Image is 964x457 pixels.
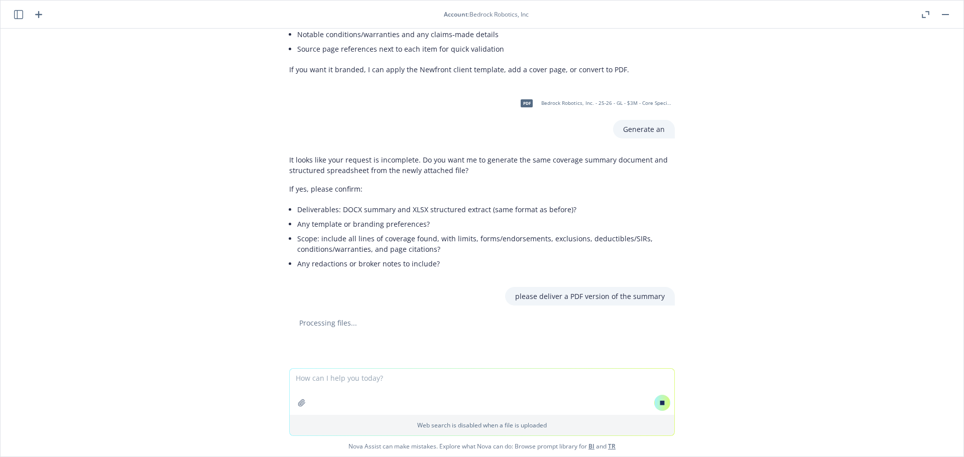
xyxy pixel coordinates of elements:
li: Deliverables: DOCX summary and XLSX structured extract (same format as before)? [297,202,675,217]
li: Any redactions or broker notes to include? [297,256,675,271]
li: Scope: include all lines of coverage found, with limits, forms/endorsements, exclusions, deductib... [297,231,675,256]
li: Notable conditions/warranties and any claims‑made details [297,27,649,42]
p: Web search is disabled when a file is uploaded [296,421,668,429]
span: pdf [521,99,533,107]
li: Source page references next to each item for quick validation [297,42,649,56]
div: pdfBedrock Robotics, Inc. - 25-26 - GL - $3M - Core Specialty - Quote.pdf [514,91,675,116]
span: Bedrock Robotics, Inc. - 25-26 - GL - $3M - Core Specialty - Quote.pdf [541,100,673,106]
span: Nova Assist can make mistakes. Explore what Nova can do: Browse prompt library for and [5,436,959,456]
a: BI [588,442,594,450]
a: TR [608,442,616,450]
span: Account [444,10,468,19]
p: Generate an [623,124,665,134]
p: If you want it branded, I can apply the Newfront client template, add a cover page, or convert to... [289,64,649,75]
p: It looks like your request is incomplete. Do you want me to generate the same coverage summary do... [289,155,675,176]
li: Any template or branding preferences? [297,217,675,231]
p: please deliver a PDF version of the summary [515,291,665,301]
div: Processing files... [289,318,675,328]
p: If yes, please confirm: [289,184,675,194]
div: : Bedrock Robotics, Inc [444,10,529,19]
